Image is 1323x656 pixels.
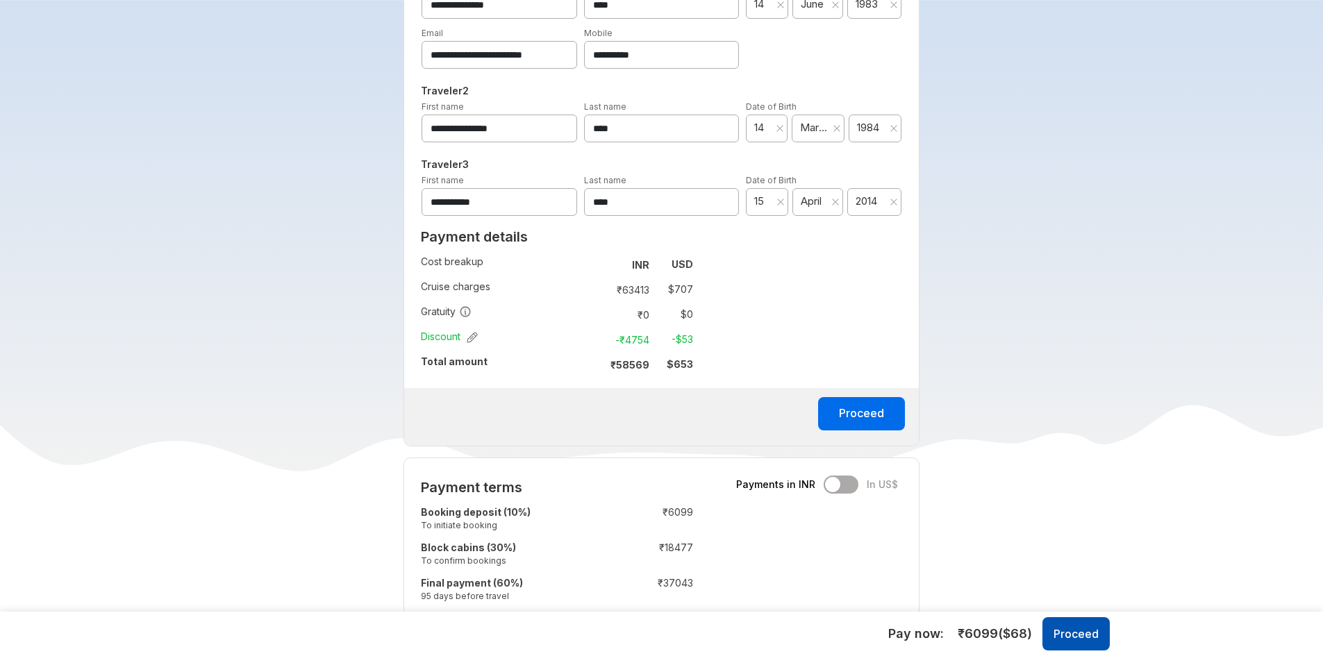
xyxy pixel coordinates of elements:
button: Clear [890,121,898,135]
button: Clear [776,121,784,135]
button: Clear [831,195,840,209]
small: To initiate booking [421,519,604,531]
td: : [604,573,610,609]
label: Date of Birth [746,175,797,185]
td: : [604,503,610,538]
strong: Block cabins (30%) [421,541,516,553]
span: 14 [754,121,772,135]
svg: close [776,1,785,9]
svg: close [831,1,840,9]
td: ₹ 18477 [610,538,693,573]
td: ₹ 0 [597,305,655,324]
label: Date of Birth [746,101,797,112]
td: : [590,252,597,277]
small: To confirm bookings [421,555,604,566]
svg: close [890,198,898,206]
strong: Final payment (60%) [421,577,523,589]
small: 95 days before travel [421,590,604,602]
td: : [590,352,597,377]
strong: Booking deposit (10%) [421,506,531,518]
td: ₹ 63413 [597,280,655,299]
label: Last name [584,175,626,185]
td: $ 0 [655,305,693,324]
label: Mobile [584,28,613,38]
span: Payments in INR [736,478,815,491]
svg: close [776,198,785,206]
td: ₹ 37043 [610,573,693,609]
h2: Payment terms [421,479,693,496]
td: : [590,302,597,327]
button: Clear [776,195,785,209]
strong: INR [632,259,649,271]
label: Last name [584,101,626,112]
td: : [590,327,597,352]
strong: $ 653 [667,358,693,370]
span: 1984 [857,121,885,135]
h2: Payment details [421,228,693,245]
span: Discount [421,330,478,344]
label: Email [422,28,443,38]
svg: close [890,124,898,133]
td: : [604,538,610,573]
span: In US$ [867,478,898,491]
td: $ 707 [655,280,693,299]
h5: Traveler 2 [418,83,905,99]
td: -₹ 4754 [597,330,655,349]
span: March [800,121,828,135]
span: ₹ 6099 ($ 68 ) [958,625,1032,643]
td: ₹ 6099 [610,503,693,538]
span: April [801,194,826,208]
button: Proceed [1042,617,1110,650]
td: -$ 53 [655,330,693,349]
span: 2014 [856,194,885,208]
button: Proceed [818,397,905,430]
label: First name [422,175,464,185]
h5: Pay now : [888,625,944,642]
span: 15 [754,194,772,208]
td: Cruise charges [421,277,590,302]
label: First name [422,101,464,112]
span: Gratuity [421,305,472,319]
button: Clear [833,121,841,135]
td: : [590,277,597,302]
h5: Traveler 3 [418,156,905,173]
svg: close [776,124,784,133]
strong: ₹ 58569 [610,359,649,371]
svg: close [831,198,840,206]
strong: USD [672,258,693,270]
td: Cost breakup [421,252,590,277]
svg: close [833,124,841,133]
button: Clear [890,195,898,209]
svg: close [890,1,898,9]
strong: Total amount [421,355,488,367]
